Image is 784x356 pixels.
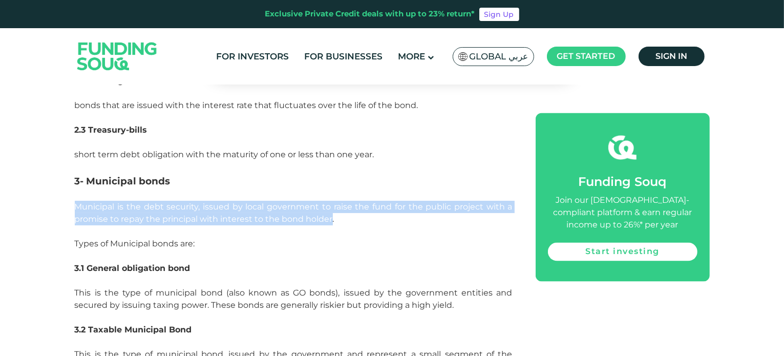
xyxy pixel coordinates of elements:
[548,194,697,231] div: Join our [DEMOGRAPHIC_DATA]-compliant platform & earn regular income up to 26%* per year
[479,8,519,21] a: Sign Up
[75,325,192,334] span: 3.2 Taxable Municipal Bond
[470,51,528,62] span: Global عربي
[75,150,374,159] span: short term debt obligation with the maturity of one or less than one year.
[67,30,167,82] img: Logo
[75,125,147,135] span: 2.3 Treasury-bills
[458,52,468,61] img: SA Flag
[75,76,173,86] span: 2.2 Floating-rate bonds
[655,51,687,61] span: Sign in
[557,51,616,61] span: Get started
[75,175,171,187] span: 3- Municipal bonds
[75,202,513,248] span: Municipal is the debt security, issued by local government to raise the fund for the public proje...
[75,100,418,110] span: bonds that are issued with the interest rate that fluctuates over the life of the bond.
[75,288,513,310] span: This is the type of municipal bond (also known as GO bonds), issued by the government entities an...
[214,48,291,65] a: For Investors
[302,48,385,65] a: For Businesses
[639,47,705,66] a: Sign in
[548,242,697,261] a: Start investing
[75,263,190,273] span: 3.1 General obligation bond
[265,8,475,20] div: Exclusive Private Credit deals with up to 23% return*
[608,133,637,161] img: fsicon
[398,51,425,61] span: More
[579,174,667,189] span: Funding Souq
